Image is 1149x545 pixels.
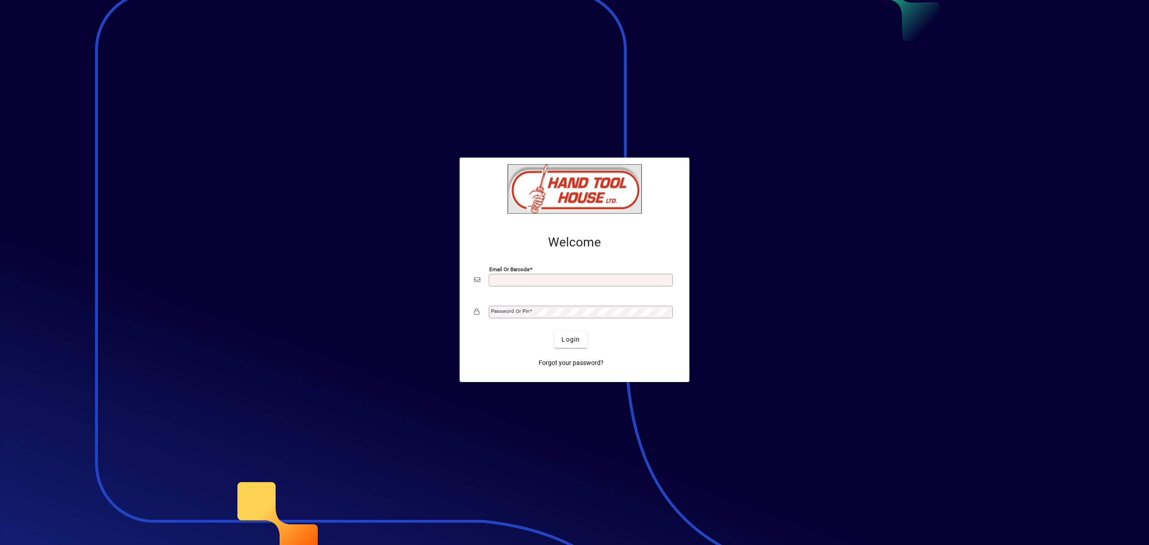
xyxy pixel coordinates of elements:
h2: Welcome [474,235,675,250]
button: Login [554,332,587,348]
mat-label: Email or Barcode [489,266,530,272]
span: Login [561,335,580,344]
mat-label: Password or Pin [491,308,530,314]
span: Forgot your password? [539,358,604,368]
a: Forgot your password? [535,355,607,371]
